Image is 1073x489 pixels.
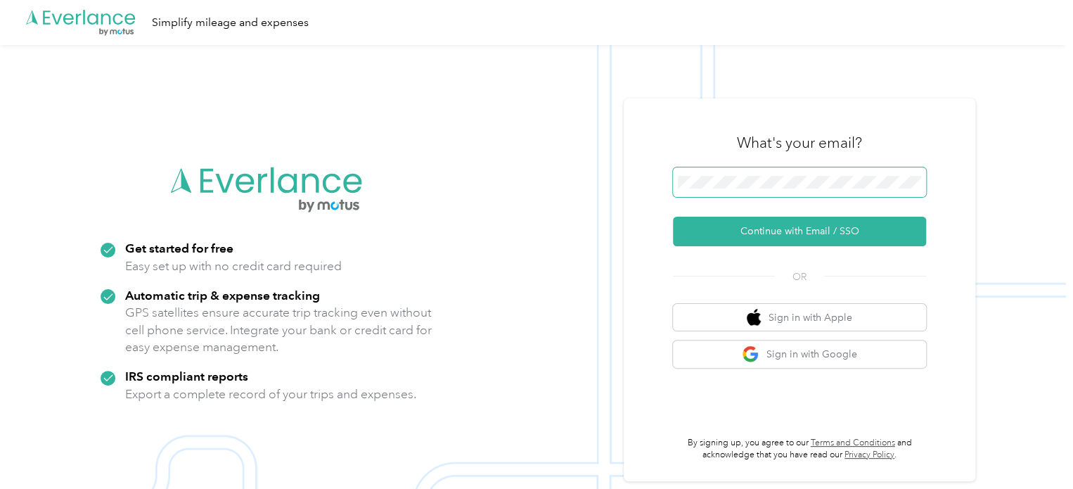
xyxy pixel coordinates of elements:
[125,258,342,275] p: Easy set up with no credit card required
[742,345,759,363] img: google logo
[673,437,926,462] p: By signing up, you agree to our and acknowledge that you have read our .
[747,309,761,326] img: apple logo
[152,14,309,32] div: Simplify mileage and expenses
[811,438,895,448] a: Terms and Conditions
[125,288,320,303] strong: Automatic trip & expense tracking
[125,241,233,255] strong: Get started for free
[844,450,894,460] a: Privacy Policy
[125,369,248,383] strong: IRS compliant reports
[125,304,432,356] p: GPS satellites ensure accurate trip tracking even without cell phone service. Integrate your bank...
[775,269,824,284] span: OR
[673,304,926,331] button: apple logoSign in with Apple
[125,386,416,403] p: Export a complete record of your trips and expenses.
[673,341,926,368] button: google logoSign in with Google
[673,217,926,246] button: Continue with Email / SSO
[737,133,862,153] h3: What's your email?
